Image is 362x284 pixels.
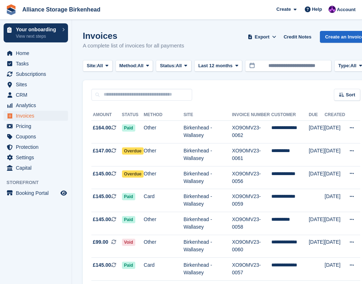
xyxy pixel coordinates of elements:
[309,166,325,189] td: [DATE]
[184,120,232,143] td: Birkenhead - Wallasey
[337,6,356,13] span: Account
[59,189,68,197] a: Preview store
[6,4,17,15] img: stora-icon-8386f47178a22dfd0bd8f6a31ec36ba5ce8667c1dd55bd0f319d3a0aa187defe.svg
[93,124,111,132] span: £164.00
[16,121,59,131] span: Pricing
[309,212,325,235] td: [DATE]
[119,62,138,69] span: Method:
[232,120,271,143] td: XO9OMV23-0062
[4,111,68,121] a: menu
[93,193,111,200] span: £145.00
[325,235,345,258] td: [DATE]
[97,62,103,69] span: All
[16,79,59,90] span: Sites
[16,59,59,69] span: Tasks
[137,62,144,69] span: All
[16,152,59,162] span: Settings
[16,27,59,32] p: Your onboarding
[338,62,350,69] span: Type:
[16,188,59,198] span: Booking Portal
[309,109,325,121] th: Due
[4,121,68,131] a: menu
[325,109,345,121] th: Created
[325,258,345,281] td: [DATE]
[87,62,97,69] span: Site:
[4,79,68,90] a: menu
[184,143,232,166] td: Birkenhead - Wallasey
[91,109,122,121] th: Amount
[232,189,271,212] td: XO9OMV23-0059
[93,238,108,246] span: £99.00
[16,142,59,152] span: Protection
[309,235,325,258] td: [DATE]
[144,120,184,143] td: Other
[93,147,111,155] span: £147.00
[156,60,191,72] button: Status: All
[350,62,357,69] span: All
[184,212,232,235] td: Birkenhead - Wallasey
[184,109,232,121] th: Site
[232,212,271,235] td: XO9OMV23-0058
[83,60,113,72] button: Site: All
[16,100,59,110] span: Analytics
[325,143,345,166] td: [DATE]
[16,132,59,142] span: Coupons
[19,4,103,15] a: Alliance Storage Birkenhead
[16,111,59,121] span: Invoices
[122,239,135,246] span: Void
[184,189,232,212] td: Birkenhead - Wallasey
[116,60,153,72] button: Method: All
[144,189,184,212] td: Card
[4,69,68,79] a: menu
[309,120,325,143] td: [DATE]
[83,42,184,50] p: A complete list of invoices for all payments
[184,235,232,258] td: Birkenhead - Wallasey
[160,62,176,69] span: Status:
[16,90,59,100] span: CRM
[325,189,345,212] td: [DATE]
[184,258,232,281] td: Birkenhead - Wallasey
[312,6,322,13] span: Help
[184,166,232,189] td: Birkenhead - Wallasey
[325,212,345,235] td: [DATE]
[4,142,68,152] a: menu
[122,216,135,223] span: Paid
[232,109,271,121] th: Invoice Number
[122,147,144,155] span: Overdue
[83,31,184,41] h1: Invoices
[6,179,72,186] span: Storefront
[16,33,59,40] p: View next steps
[255,33,270,41] span: Export
[4,132,68,142] a: menu
[122,109,144,121] th: Status
[4,59,68,69] a: menu
[276,6,291,13] span: Create
[144,143,184,166] td: Other
[16,163,59,173] span: Capital
[232,258,271,281] td: XO9OMV23-0057
[4,188,68,198] a: menu
[232,166,271,189] td: XO9OMV23-0056
[232,143,271,166] td: XO9OMV23-0061
[4,48,68,58] a: menu
[122,262,135,269] span: Paid
[232,235,271,258] td: XO9OMV23-0060
[246,31,278,43] button: Export
[271,109,309,121] th: Customer
[16,69,59,79] span: Subscriptions
[93,216,111,223] span: £145.00
[346,91,355,99] span: Sort
[144,166,184,189] td: Other
[329,6,336,13] img: Romilly Norton
[16,48,59,58] span: Home
[4,152,68,162] a: menu
[4,23,68,42] a: Your onboarding View next steps
[144,109,184,121] th: Method
[4,90,68,100] a: menu
[4,163,68,173] a: menu
[93,170,111,178] span: £145.00
[194,60,242,72] button: Last 12 months
[144,212,184,235] td: Other
[176,62,182,69] span: All
[122,170,144,178] span: Overdue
